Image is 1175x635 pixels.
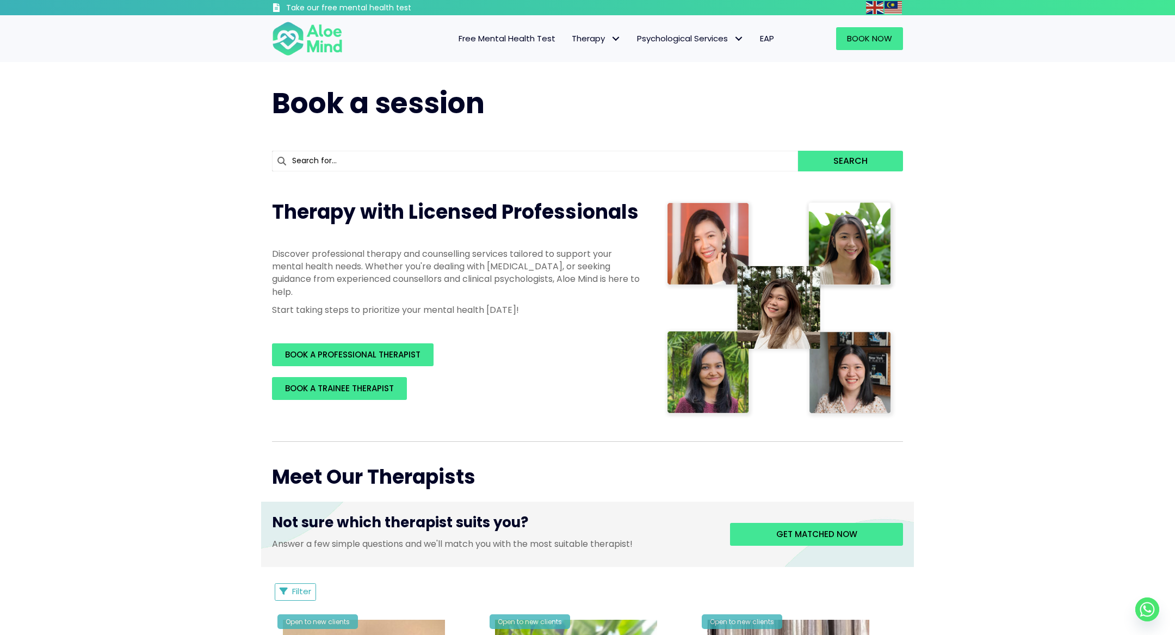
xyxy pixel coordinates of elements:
a: Take our free mental health test [272,3,469,15]
a: TherapyTherapy: submenu [564,27,629,50]
a: English [866,1,885,14]
img: en [866,1,883,14]
span: Filter [292,585,311,597]
span: Book Now [847,33,892,44]
a: Get matched now [730,523,903,546]
span: BOOK A TRAINEE THERAPIST [285,383,394,394]
span: Free Mental Health Test [459,33,555,44]
a: BOOK A PROFESSIONAL THERAPIST [272,343,434,366]
div: Open to new clients [702,614,782,629]
div: Open to new clients [490,614,570,629]
img: Aloe mind Logo [272,21,343,57]
a: Book Now [836,27,903,50]
img: Therapist collage [664,199,896,420]
span: EAP [760,33,774,44]
span: Therapy: submenu [608,31,623,47]
span: Meet Our Therapists [272,463,475,491]
button: Filter Listings [275,583,316,601]
span: Therapy with Licensed Professionals [272,198,639,226]
a: EAP [752,27,782,50]
button: Search [798,151,903,171]
span: BOOK A PROFESSIONAL THERAPIST [285,349,420,360]
a: BOOK A TRAINEE THERAPIST [272,377,407,400]
p: Start taking steps to prioritize your mental health [DATE]! [272,304,642,316]
a: Psychological ServicesPsychological Services: submenu [629,27,752,50]
span: Therapy [572,33,621,44]
a: Whatsapp [1135,597,1159,621]
span: Psychological Services [637,33,744,44]
span: Get matched now [776,528,857,540]
span: Psychological Services: submenu [731,31,746,47]
img: ms [885,1,902,14]
a: Free Mental Health Test [450,27,564,50]
a: Malay [885,1,903,14]
h3: Not sure which therapist suits you? [272,513,714,538]
span: Book a session [272,83,485,123]
div: Open to new clients [277,614,358,629]
nav: Menu [357,27,782,50]
h3: Take our free mental health test [286,3,469,14]
p: Answer a few simple questions and we'll match you with the most suitable therapist! [272,538,714,550]
input: Search for... [272,151,798,171]
p: Discover professional therapy and counselling services tailored to support your mental health nee... [272,248,642,298]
